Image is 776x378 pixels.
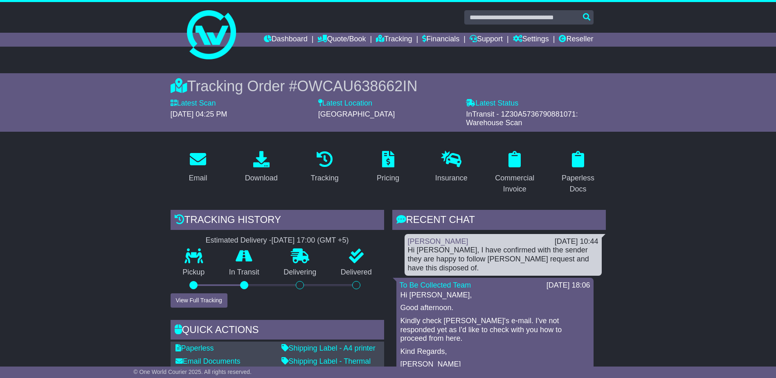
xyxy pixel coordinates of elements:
a: Paperless Docs [551,148,606,198]
button: View Full Tracking [171,293,227,308]
a: Tracking [305,148,344,187]
span: InTransit - 1Z30A5736790881071: Warehouse Scan [466,110,578,127]
a: Email [183,148,212,187]
a: Pricing [371,148,405,187]
div: [DATE] 17:00 (GMT +5) [272,236,349,245]
div: Estimated Delivery - [171,236,384,245]
p: Delivering [272,268,329,277]
p: Good afternoon. [400,304,589,313]
div: Download [245,173,278,184]
a: Insurance [430,148,473,187]
a: Email Documents [175,357,241,365]
a: Shipping Label - Thermal printer [281,357,371,374]
span: OWCAU638662IN [297,78,417,94]
a: Shipping Label - A4 printer [281,344,376,352]
a: Dashboard [264,33,308,47]
div: Commercial Invoice [493,173,537,195]
div: Pricing [377,173,399,184]
div: Quick Actions [171,320,384,342]
label: Latest Scan [171,99,216,108]
a: [PERSON_NAME] [408,237,468,245]
a: Tracking [376,33,412,47]
div: RECENT CHAT [392,210,606,232]
p: Kindly check [PERSON_NAME]'s e-mail. I've not responded yet as I'd like to check with you how to ... [400,317,589,343]
div: [DATE] 18:06 [547,281,590,290]
a: Support [470,33,503,47]
a: Quote/Book [317,33,366,47]
p: Hi [PERSON_NAME], [400,291,589,300]
div: Insurance [435,173,468,184]
a: Paperless [175,344,214,352]
p: In Transit [217,268,272,277]
div: Paperless Docs [556,173,601,195]
p: Delivered [328,268,384,277]
a: To Be Collected Team [400,281,471,289]
div: [DATE] 10:44 [555,237,598,246]
p: [PERSON_NAME] [400,360,589,369]
span: [DATE] 04:25 PM [171,110,227,118]
label: Latest Status [466,99,518,108]
div: Tracking [310,173,338,184]
a: Settings [513,33,549,47]
div: Hi [PERSON_NAME], I have confirmed with the sender they are happy to follow [PERSON_NAME] request... [408,246,598,272]
a: Download [240,148,283,187]
div: Email [189,173,207,184]
a: Financials [422,33,459,47]
p: Kind Regards, [400,347,589,356]
label: Latest Location [318,99,372,108]
span: [GEOGRAPHIC_DATA] [318,110,395,118]
div: Tracking Order # [171,77,606,95]
span: © One World Courier 2025. All rights reserved. [133,369,252,375]
a: Reseller [559,33,593,47]
div: Tracking history [171,210,384,232]
a: Commercial Invoice [487,148,542,198]
p: Pickup [171,268,217,277]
